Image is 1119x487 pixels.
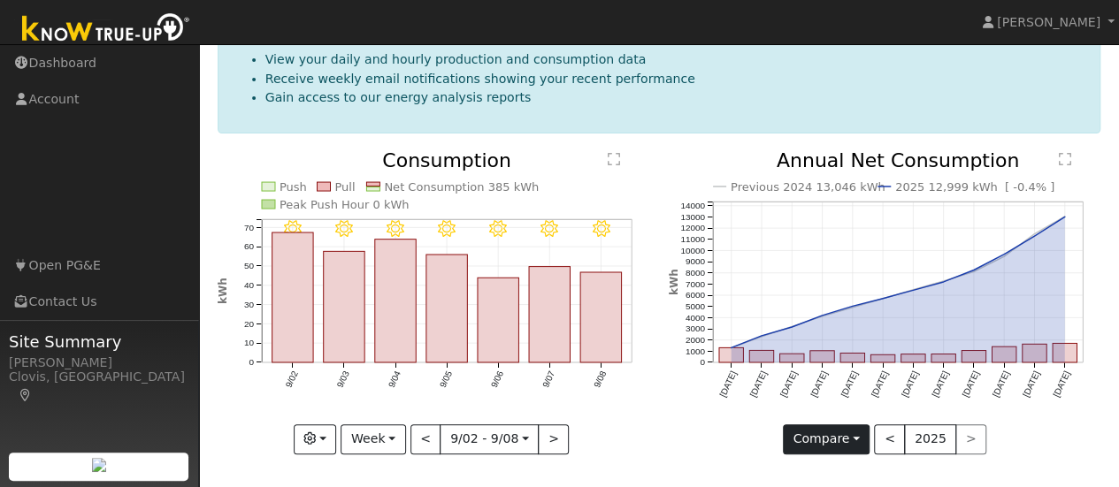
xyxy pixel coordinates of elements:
text: [DATE] [961,369,981,399]
text: 3000 [685,323,705,333]
circle: onclick="" [759,334,763,338]
circle: onclick="" [790,325,793,329]
text: kWh [217,278,229,304]
text: kWh [668,269,680,295]
button: Week [341,424,405,454]
span: Site Summary [9,330,189,354]
text: 1000 [685,346,705,356]
text: 10 [243,338,254,347]
rect: onclick="" [1053,344,1077,363]
button: < [410,424,441,454]
text: [DATE] [839,369,859,399]
text: [DATE] [900,369,920,399]
text: [DATE] [717,369,738,399]
text: [DATE] [747,369,768,399]
rect: onclick="" [272,232,313,362]
text: 20 [243,319,254,329]
text: 9/03 [334,369,350,390]
rect: onclick="" [870,354,894,362]
div: [PERSON_NAME] [9,354,189,372]
button: 2025 [904,424,956,454]
rect: onclick="" [718,348,742,363]
rect: onclick="" [375,240,417,363]
text: 4000 [685,313,705,323]
span: [PERSON_NAME] [997,15,1100,29]
button: < [874,424,905,454]
rect: onclick="" [779,354,803,362]
text: [DATE] [930,369,950,399]
circle: onclick="" [881,297,885,301]
text: 9/08 [592,369,608,390]
rect: onclick="" [962,351,985,362]
circle: onclick="" [820,315,824,318]
img: Know True-Up [13,10,199,49]
a: Map [18,388,34,402]
text: 30 [243,300,254,309]
text: 9/06 [489,369,505,390]
rect: onclick="" [809,351,833,362]
text: [DATE] [991,369,1011,399]
text: 9/04 [387,369,402,390]
circle: onclick="" [851,304,855,308]
rect: onclick="" [749,351,773,363]
rect: onclick="" [580,272,622,362]
text: [DATE] [809,369,829,399]
rect: onclick="" [840,354,864,363]
text: 9/05 [438,369,454,390]
circle: onclick="" [759,335,763,339]
rect: onclick="" [323,251,364,362]
circle: onclick="" [820,314,824,317]
text: 5000 [685,301,705,311]
text: [DATE] [1052,369,1072,399]
img: retrieve [92,458,106,472]
text: 9/07 [540,369,556,390]
text: [DATE] [1021,369,1041,399]
text: 2000 [685,335,705,345]
circle: onclick="" [851,306,855,309]
rect: onclick="" [529,267,571,363]
text: 0 [249,357,254,367]
rect: onclick="" [931,354,955,362]
button: > [538,424,569,454]
div: Clovis, [GEOGRAPHIC_DATA] [9,368,189,405]
circle: onclick="" [911,288,915,292]
circle: onclick="" [729,346,732,350]
text: 6000 [685,290,705,300]
rect: onclick="" [1023,344,1046,362]
rect: onclick="" [426,255,468,362]
text: 9/02 [283,369,299,390]
text: [DATE] [870,369,890,399]
button: Compare [783,424,870,454]
rect: onclick="" [478,278,519,362]
text: [DATE] [778,369,799,399]
rect: onclick="" [992,346,1016,362]
rect: onclick="" [901,354,924,362]
text: 0 [700,357,705,367]
button: 9/02 - 9/08 [440,424,539,454]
